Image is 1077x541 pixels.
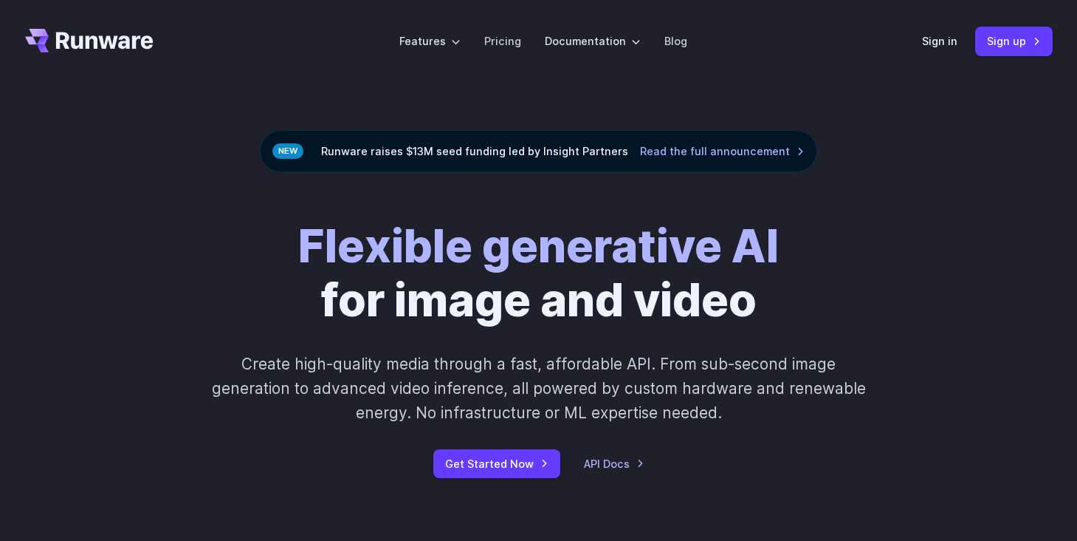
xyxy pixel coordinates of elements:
[25,29,154,52] a: Go to /
[298,220,779,328] h1: for image and video
[975,27,1053,55] a: Sign up
[664,33,687,50] a: Blog
[298,219,779,273] strong: Flexible generative AI
[922,33,957,50] a: Sign in
[584,455,644,472] a: API Docs
[545,33,641,50] label: Documentation
[399,33,461,50] label: Features
[260,130,817,172] div: Runware raises $13M seed funding led by Insight Partners
[640,143,805,160] a: Read the full announcement
[484,33,521,50] a: Pricing
[433,449,560,478] a: Get Started Now
[210,352,867,426] p: Create high-quality media through a fast, affordable API. From sub-second image generation to adv...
